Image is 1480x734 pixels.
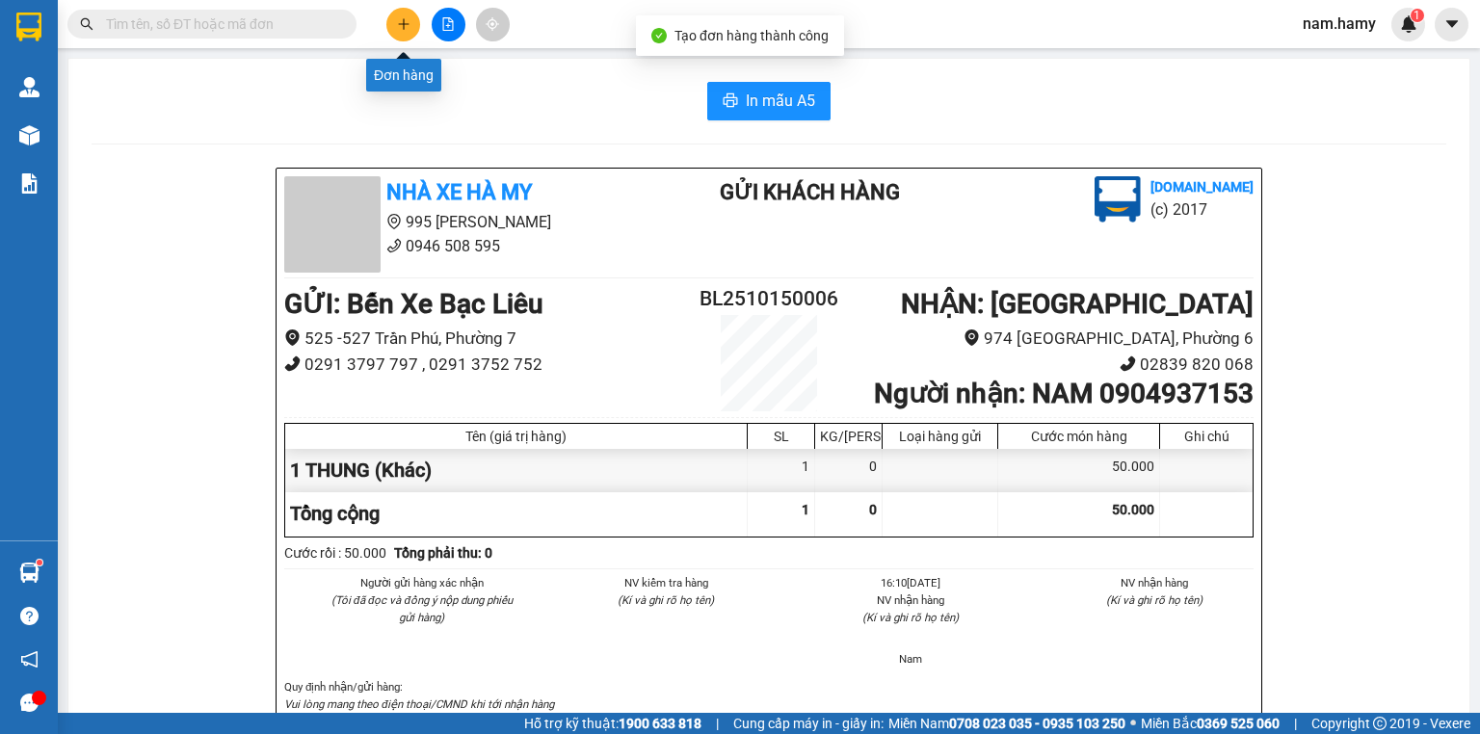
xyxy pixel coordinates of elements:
[1003,429,1154,444] div: Cước món hàng
[733,713,884,734] span: Cung cấp máy in - giấy in:
[618,593,714,607] i: (Kí và ghi rõ họ tên)
[1443,15,1461,33] span: caret-down
[1095,176,1141,223] img: logo.jpg
[284,326,688,352] li: 525 -527 Trần Phú, Phường 7
[441,17,455,31] span: file-add
[524,713,701,734] span: Hỗ trợ kỹ thuật:
[869,502,877,517] span: 0
[850,326,1254,352] li: 974 [GEOGRAPHIC_DATA], Phường 6
[16,13,41,41] img: logo-vxr
[651,28,667,43] span: check-circle
[1130,720,1136,727] span: ⚪️
[748,449,815,492] div: 1
[111,70,126,86] span: phone
[432,8,465,41] button: file-add
[619,716,701,731] strong: 1900 633 818
[1435,8,1468,41] button: caret-down
[397,17,410,31] span: plus
[19,563,40,583] img: warehouse-icon
[20,694,39,712] span: message
[1120,355,1136,372] span: phone
[19,77,40,97] img: warehouse-icon
[111,13,256,37] b: Nhà Xe Hà My
[811,591,1010,609] li: NV nhận hàng
[9,42,367,66] li: 995 [PERSON_NAME]
[290,429,742,444] div: Tên (giá trị hàng)
[746,89,815,113] span: In mẫu A5
[1400,15,1417,33] img: icon-new-feature
[331,593,513,624] i: (Tôi đã đọc và đồng ý nộp dung phiếu gửi hàng)
[20,607,39,625] span: question-circle
[874,378,1254,409] b: Người nhận : NAM 0904937153
[106,13,333,35] input: Tìm tên, số ĐT hoặc mã đơn
[1056,574,1255,591] li: NV nhận hàng
[862,611,959,624] i: (Kí và ghi rõ họ tên)
[716,713,719,734] span: |
[753,429,809,444] div: SL
[820,429,877,444] div: KG/[PERSON_NAME]
[19,173,40,194] img: solution-icon
[1294,713,1297,734] span: |
[1150,179,1254,195] b: [DOMAIN_NAME]
[1414,9,1420,22] span: 1
[20,650,39,668] span: notification
[386,214,402,229] span: environment
[476,8,510,41] button: aim
[815,449,883,492] div: 0
[901,288,1254,320] b: NHẬN : [GEOGRAPHIC_DATA]
[285,449,748,492] div: 1 THUNG (Khác)
[707,82,831,120] button: printerIn mẫu A5
[1165,429,1248,444] div: Ghi chú
[811,650,1010,668] li: Nam
[80,17,93,31] span: search
[284,352,688,378] li: 0291 3797 797 , 0291 3752 752
[1411,9,1424,22] sup: 1
[850,352,1254,378] li: 02839 820 068
[568,574,766,591] li: NV kiểm tra hàng
[9,66,367,91] li: 0946 508 595
[1373,717,1387,730] span: copyright
[284,234,643,258] li: 0946 508 595
[674,28,829,43] span: Tạo đơn hàng thành công
[811,574,1010,591] li: 16:10[DATE]
[284,542,386,564] div: Cước rồi : 50.000
[888,713,1125,734] span: Miền Nam
[394,545,492,561] b: Tổng phải thu: 0
[1141,713,1280,734] span: Miền Bắc
[723,92,738,111] span: printer
[19,125,40,145] img: warehouse-icon
[964,329,980,346] span: environment
[37,560,42,565] sup: 1
[1112,502,1154,517] span: 50.000
[386,238,402,253] span: phone
[1106,593,1202,607] i: (Kí và ghi rõ họ tên)
[1287,12,1391,36] span: nam.hamy
[486,17,499,31] span: aim
[111,46,126,62] span: environment
[290,502,380,525] span: Tổng cộng
[386,180,532,204] b: Nhà Xe Hà My
[284,697,554,711] i: Vui lòng mang theo điện thoại/CMND khi tới nhận hàng
[720,180,900,204] b: Gửi khách hàng
[998,449,1160,492] div: 50.000
[949,716,1125,731] strong: 0708 023 035 - 0935 103 250
[1150,197,1254,222] li: (c) 2017
[802,502,809,517] span: 1
[688,283,850,315] h2: BL2510150006
[284,355,301,372] span: phone
[284,210,643,234] li: 995 [PERSON_NAME]
[284,329,301,346] span: environment
[1197,716,1280,731] strong: 0369 525 060
[284,288,543,320] b: GỬI : Bến Xe Bạc Liêu
[887,429,992,444] div: Loại hàng gửi
[323,574,521,591] li: Người gửi hàng xác nhận
[9,120,268,152] b: GỬI : Bến Xe Bạc Liêu
[386,8,420,41] button: plus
